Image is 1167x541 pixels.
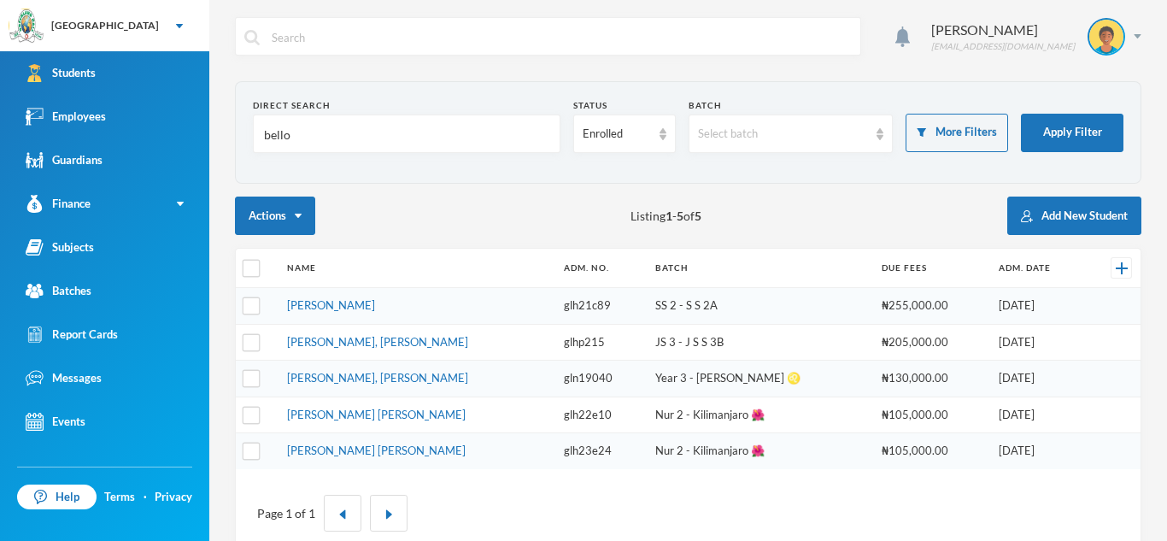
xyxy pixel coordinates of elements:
[666,209,672,223] b: 1
[873,433,990,469] td: ₦105,000.00
[287,371,468,385] a: [PERSON_NAME], [PERSON_NAME]
[873,249,990,288] th: Due Fees
[155,489,192,506] a: Privacy
[931,40,1075,53] div: [EMAIL_ADDRESS][DOMAIN_NAME]
[906,114,1008,152] button: More Filters
[26,151,103,169] div: Guardians
[583,126,651,143] div: Enrolled
[555,249,647,288] th: Adm. No.
[990,249,1087,288] th: Adm. Date
[647,433,873,469] td: Nur 2 - Kilimanjaro 🌺
[26,64,96,82] div: Students
[104,489,135,506] a: Terms
[26,369,102,387] div: Messages
[647,361,873,397] td: Year 3 - [PERSON_NAME] ♌️
[144,489,147,506] div: ·
[990,433,1087,469] td: [DATE]
[647,288,873,325] td: SS 2 - S S 2A
[689,99,894,112] div: Batch
[257,504,315,522] div: Page 1 of 1
[287,408,466,421] a: [PERSON_NAME] [PERSON_NAME]
[555,324,647,361] td: glhp215
[253,99,560,112] div: Direct Search
[555,397,647,433] td: glh22e10
[873,288,990,325] td: ₦255,000.00
[270,18,852,56] input: Search
[931,20,1075,40] div: [PERSON_NAME]
[51,18,159,33] div: [GEOGRAPHIC_DATA]
[26,413,85,431] div: Events
[9,9,44,44] img: logo
[698,126,869,143] div: Select batch
[262,115,551,154] input: Name, Admin No, Phone number, Email Address
[287,298,375,312] a: [PERSON_NAME]
[873,324,990,361] td: ₦205,000.00
[287,444,466,457] a: [PERSON_NAME] [PERSON_NAME]
[235,197,315,235] button: Actions
[279,249,555,288] th: Name
[990,361,1087,397] td: [DATE]
[630,207,701,225] span: Listing - of
[990,397,1087,433] td: [DATE]
[26,326,118,344] div: Report Cards
[287,335,468,349] a: [PERSON_NAME], [PERSON_NAME]
[244,30,260,45] img: search
[26,282,91,300] div: Batches
[695,209,701,223] b: 5
[573,99,676,112] div: Status
[555,361,647,397] td: gln19040
[647,397,873,433] td: Nur 2 - Kilimanjaro 🌺
[555,433,647,469] td: glh23e24
[1021,114,1123,152] button: Apply Filter
[17,485,97,510] a: Help
[677,209,683,223] b: 5
[873,397,990,433] td: ₦105,000.00
[555,288,647,325] td: glh21c89
[26,195,91,213] div: Finance
[1089,20,1123,54] img: STUDENT
[1007,197,1141,235] button: Add New Student
[647,249,873,288] th: Batch
[26,108,106,126] div: Employees
[990,324,1087,361] td: [DATE]
[26,238,94,256] div: Subjects
[647,324,873,361] td: JS 3 - J S S 3B
[990,288,1087,325] td: [DATE]
[873,361,990,397] td: ₦130,000.00
[1116,262,1128,274] img: +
